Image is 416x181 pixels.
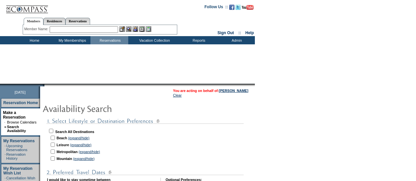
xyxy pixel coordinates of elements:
[245,31,254,35] a: Help
[3,110,26,120] a: Make a Reservation
[242,7,254,11] a: Subscribe to our YouTube Channel
[217,36,255,44] td: Admin
[219,89,248,93] a: [PERSON_NAME]
[90,36,128,44] td: Reservations
[42,84,44,86] img: promoShadowLeftCorner.gif
[57,157,72,161] b: Mountain
[68,136,89,140] a: (expand/hide)
[119,26,125,32] img: b_edit.gif
[6,152,26,160] a: Reservation History
[3,101,38,105] a: Reservation Home
[43,18,65,25] a: Residences
[57,136,67,140] b: Beach
[217,31,234,35] a: Sign Out
[242,5,254,10] img: Subscribe to our YouTube Channel
[133,26,138,32] img: Impersonate
[229,5,234,10] img: Become our fan on Facebook
[7,125,26,133] a: Search Availability
[53,36,90,44] td: My Memberships
[235,7,241,11] a: Follow us on Twitter
[7,120,37,124] a: Browse Calendars
[229,7,234,11] a: Become our fan on Facebook
[4,125,6,129] b: »
[70,143,91,147] a: (expand/hide)
[24,26,50,32] div: Member Name:
[14,90,26,94] span: [DATE]
[238,31,241,35] span: ::
[79,150,100,154] a: (expand/hide)
[146,26,151,32] img: b_calculator.gif
[15,36,53,44] td: Home
[128,36,179,44] td: Vacation Collection
[44,84,45,86] img: blank.gif
[57,150,78,154] b: Metropolitan
[42,102,174,115] img: pgTtlAvailabilitySearch.gif
[55,130,94,134] b: Search All Destinations
[4,120,6,124] td: ·
[179,36,217,44] td: Reports
[126,26,132,32] img: View
[173,93,182,97] a: Clear
[6,144,27,152] a: Upcoming Reservations
[139,26,145,32] img: Reservations
[3,166,33,175] a: My Reservation Wish List
[5,152,6,160] td: ·
[3,139,35,143] a: My Reservations
[65,18,90,25] a: Reservations
[24,18,44,25] a: Members
[235,5,241,10] img: Follow us on Twitter
[205,4,228,12] td: Follow Us ::
[57,143,69,147] b: Leisure
[5,144,6,152] td: ·
[73,157,94,161] a: (expand/hide)
[173,89,248,93] span: You are acting on behalf of:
